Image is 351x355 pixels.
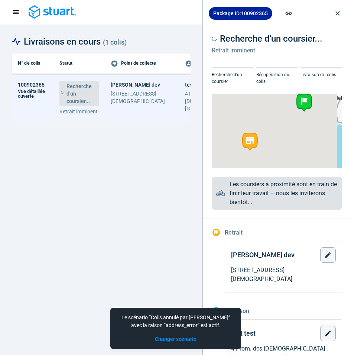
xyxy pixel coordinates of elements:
span: Livraison [225,307,249,314]
div: Le scénario “ ” avec la raison “address_error” est actif. [116,314,235,329]
span: [PERSON_NAME] dev [111,81,173,88]
th: N° de colis [12,54,53,74]
div: Point de collecte [111,59,173,67]
a: Blue logo [23,5,76,19]
span: test test [185,81,247,88]
span: Vue détaillée ouverte [18,89,48,99]
div: Recherche d'un coursier... [212,33,322,45]
p: Retrait imminent [212,46,322,55]
p: Retrait imminent [59,108,99,115]
button: Changer scénario [155,335,196,343]
span: [STREET_ADDRESS][DEMOGRAPHIC_DATA] [231,266,336,284]
img: Blue logo [29,5,76,19]
p: Récupération du colis [256,71,298,85]
p: Recherche d'un coursier [212,71,253,85]
p: Les coursiers à proximité sont en train de finir leur travail — nous les inviterons bientôt... [230,180,339,207]
button: Navigation menu [9,5,23,19]
th: Statut [53,54,105,74]
span: Package ID: 100902365 [213,10,268,17]
div: Recherche d'un coursier... [61,83,97,105]
span: [STREET_ADDRESS][DEMOGRAPHIC_DATA] [111,90,173,105]
span: Livraisons en cours [24,36,127,48]
span: Colis annulé par [PERSON_NAME] [150,314,228,320]
span: ( 1 colis ) [103,38,127,46]
span: [PERSON_NAME] dev [231,250,295,260]
button: close drawer [330,6,345,21]
p: Livraison du colis [300,71,342,78]
span: Retrait [225,229,243,236]
span: 4 Prom. des [DEMOGRAPHIC_DATA] , [GEOGRAPHIC_DATA] [185,90,247,112]
div: Point de livraison [185,59,247,67]
span: 100902365 [18,81,45,88]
